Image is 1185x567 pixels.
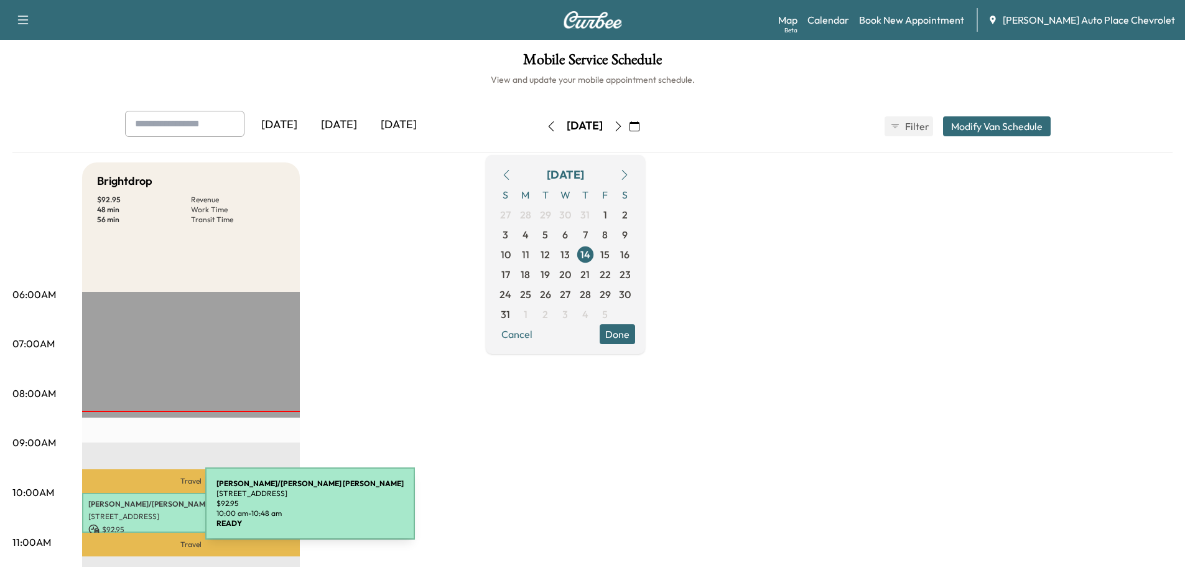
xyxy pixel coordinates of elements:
[191,195,285,205] p: Revenue
[580,287,591,302] span: 28
[12,535,51,550] p: 11:00AM
[520,207,531,222] span: 28
[583,227,588,242] span: 7
[943,116,1051,136] button: Modify Van Schedule
[547,166,584,184] div: [DATE]
[216,499,404,508] p: $ 92.95
[82,469,300,493] p: Travel
[97,215,191,225] p: 56 min
[575,185,595,205] span: T
[88,499,294,509] p: [PERSON_NAME]/[PERSON_NAME] [PERSON_NAME]
[516,185,536,205] span: M
[559,207,571,222] span: 30
[560,247,570,262] span: 13
[500,287,511,302] span: 24
[501,307,510,322] span: 31
[523,227,529,242] span: 4
[97,195,191,205] p: $ 92.95
[542,227,548,242] span: 5
[620,267,631,282] span: 23
[603,207,607,222] span: 1
[82,533,300,556] p: Travel
[615,185,635,205] span: S
[567,118,603,134] div: [DATE]
[191,205,285,215] p: Work Time
[12,73,1173,86] h6: View and update your mobile appointment schedule.
[216,508,404,518] p: 10:00 am - 10:48 am
[580,207,590,222] span: 31
[216,489,404,499] p: [STREET_ADDRESS]
[622,207,628,222] span: 2
[496,185,516,205] span: S
[12,435,56,450] p: 09:00AM
[859,12,964,27] a: Book New Appointment
[501,267,510,282] span: 17
[520,287,531,302] span: 25
[540,287,551,302] span: 26
[542,307,548,322] span: 2
[555,185,575,205] span: W
[541,247,550,262] span: 12
[12,287,56,302] p: 06:00AM
[12,485,54,500] p: 10:00AM
[778,12,797,27] a: MapBeta
[216,479,404,488] b: [PERSON_NAME]/[PERSON_NAME] [PERSON_NAME]
[309,111,369,139] div: [DATE]
[496,324,538,344] button: Cancel
[97,205,191,215] p: 48 min
[369,111,429,139] div: [DATE]
[602,227,608,242] span: 8
[522,247,529,262] span: 11
[619,287,631,302] span: 30
[600,324,635,344] button: Done
[216,518,242,528] b: READY
[600,287,611,302] span: 29
[249,111,309,139] div: [DATE]
[600,247,610,262] span: 15
[521,267,530,282] span: 18
[563,11,623,29] img: Curbee Logo
[784,26,797,35] div: Beta
[582,307,588,322] span: 4
[580,247,590,262] span: 14
[562,227,568,242] span: 6
[1003,12,1175,27] span: [PERSON_NAME] Auto Place Chevrolet
[885,116,933,136] button: Filter
[12,336,55,351] p: 07:00AM
[620,247,630,262] span: 16
[536,185,555,205] span: T
[562,307,568,322] span: 3
[602,307,608,322] span: 5
[622,227,628,242] span: 9
[595,185,615,205] span: F
[88,512,294,522] p: [STREET_ADDRESS]
[191,215,285,225] p: Transit Time
[540,207,551,222] span: 29
[12,52,1173,73] h1: Mobile Service Schedule
[600,267,611,282] span: 22
[807,12,849,27] a: Calendar
[905,119,927,134] span: Filter
[12,386,56,401] p: 08:00AM
[97,172,152,190] h5: Brightdrop
[560,287,570,302] span: 27
[524,307,527,322] span: 1
[500,207,511,222] span: 27
[88,524,294,535] p: $ 92.95
[580,267,590,282] span: 21
[559,267,571,282] span: 20
[501,247,511,262] span: 10
[541,267,550,282] span: 19
[503,227,508,242] span: 3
